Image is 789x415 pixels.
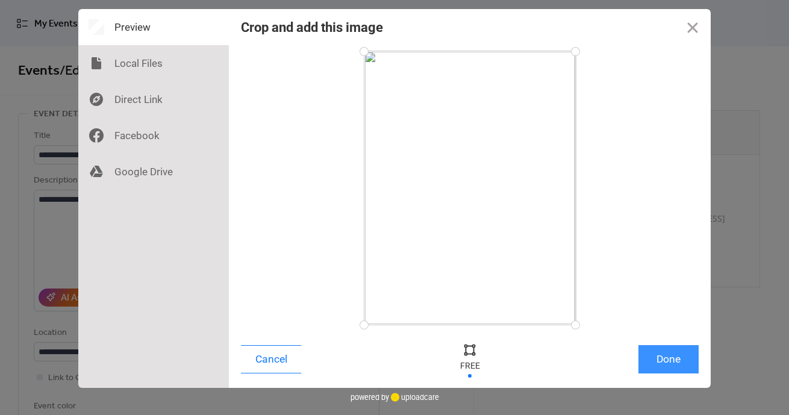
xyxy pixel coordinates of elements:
a: uploadcare [389,393,439,402]
button: Done [638,345,699,373]
div: Google Drive [78,154,229,190]
div: Local Files [78,45,229,81]
div: Direct Link [78,81,229,117]
button: Cancel [241,345,301,373]
div: Facebook [78,117,229,154]
div: Crop and add this image [241,20,383,35]
div: powered by [351,388,439,406]
button: Close [675,9,711,45]
div: Preview [78,9,229,45]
